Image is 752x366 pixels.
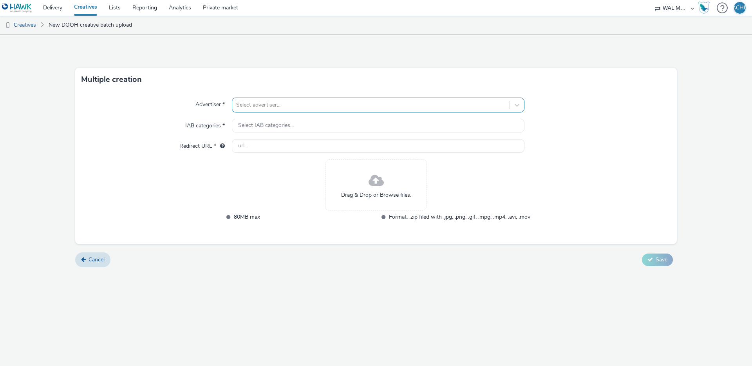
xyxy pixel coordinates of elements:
[89,256,105,263] span: Cancel
[81,74,142,85] h3: Multiple creation
[642,254,673,266] button: Save
[732,2,748,14] div: ACHH
[238,122,294,129] span: Select IAB categories...
[176,139,228,150] label: Redirect URL *
[75,252,110,267] a: Cancel
[182,119,228,130] label: IAB categories *
[45,16,136,34] a: New DOOH creative batch upload
[216,142,225,150] div: URL will be used as a validation URL with some SSPs and it will be the redirection URL of your cr...
[4,22,12,29] img: dooh
[341,191,411,199] span: Drag & Drop or Browse files.
[698,2,713,14] a: Hawk Academy
[232,139,524,153] input: url...
[389,212,530,221] span: Format: .zip filed with .jpg, .png, .gif, .mpg, .mp4, .avi, .mov
[656,256,667,263] span: Save
[192,98,228,109] label: Advertiser *
[2,3,32,13] img: undefined Logo
[698,2,710,14] img: Hawk Academy
[234,212,375,221] span: 80MB max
